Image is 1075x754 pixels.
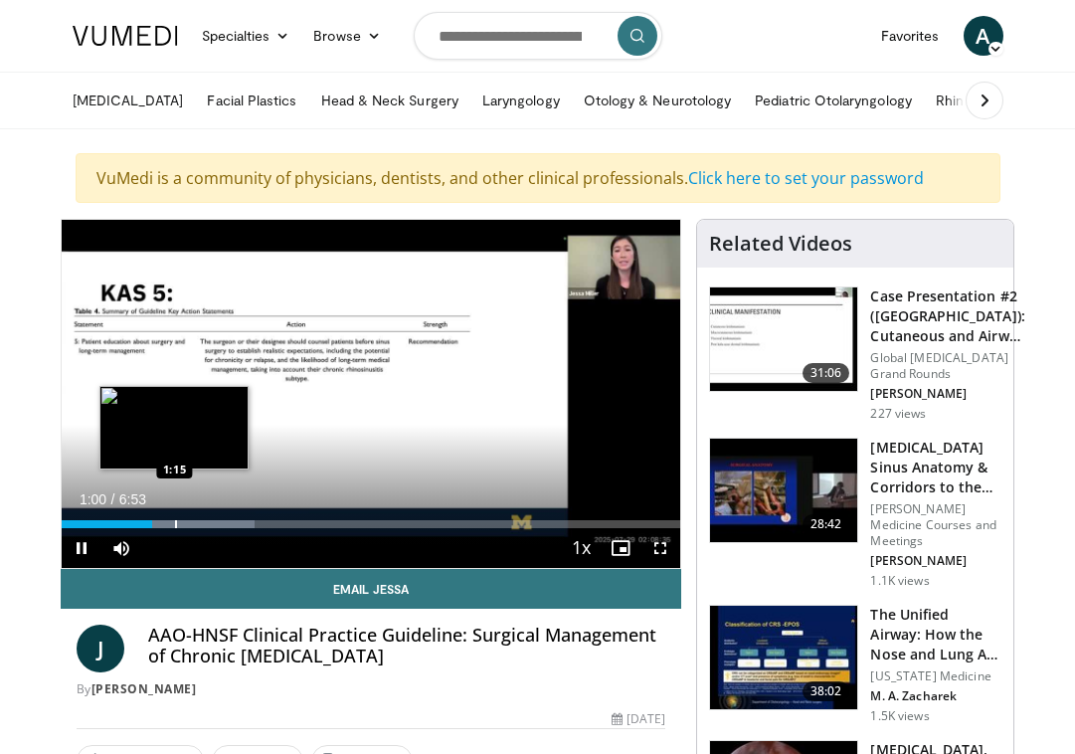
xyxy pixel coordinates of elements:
p: [US_STATE] Medicine [870,668,1001,684]
button: Mute [101,528,141,568]
a: Otology & Neurotology [572,81,743,120]
input: Search topics, interventions [414,12,662,60]
p: [PERSON_NAME] [870,386,1024,402]
span: 31:06 [803,363,850,383]
a: Facial Plastics [195,81,308,120]
p: 227 views [870,406,926,422]
a: Specialties [190,16,302,56]
button: Playback Rate [561,528,601,568]
p: [PERSON_NAME] Medicine Courses and Meetings [870,501,1001,549]
span: / [111,491,115,507]
a: Favorites [869,16,952,56]
button: Pause [62,528,101,568]
a: Click here to set your password [688,167,924,189]
span: 1:00 [80,491,106,507]
a: [MEDICAL_DATA] [61,81,196,120]
video-js: Video Player [62,220,681,568]
h4: Related Videos [709,232,852,256]
a: Laryngology [470,81,572,120]
p: 1.5K views [870,708,929,724]
h3: Case Presentation #2 ([GEOGRAPHIC_DATA]): Cutaneous and Airway Lesions i… [870,286,1024,346]
div: By [77,680,666,698]
a: Email Jessa [61,569,682,609]
a: Browse [301,16,393,56]
a: 38:02 The Unified Airway: How the Nose and Lung Are Connected? [US_STATE] Medicine M. A. Zacharek... [709,605,1001,724]
a: [PERSON_NAME] [91,680,197,697]
a: A [964,16,1003,56]
img: 276d523b-ec6d-4eb7-b147-bbf3804ee4a7.150x105_q85_crop-smart_upscale.jpg [710,439,857,542]
p: M. A. Zacharek [870,688,1001,704]
a: 28:42 [MEDICAL_DATA] Sinus Anatomy & Corridors to the Skull Base [PERSON_NAME] Medicine Courses a... [709,438,1001,589]
a: Head & Neck Surgery [309,81,470,120]
div: VuMedi is a community of physicians, dentists, and other clinical professionals. [76,153,1000,203]
button: Enable picture-in-picture mode [601,528,640,568]
a: J [77,625,124,672]
div: [DATE] [612,710,665,728]
a: Rhinology & Allergy [924,81,1071,120]
p: [PERSON_NAME] [870,553,1001,569]
span: 6:53 [119,491,146,507]
img: fce5840f-3651-4d2e-85b0-3edded5ac8fb.150x105_q85_crop-smart_upscale.jpg [710,606,857,709]
button: Fullscreen [640,528,680,568]
img: 283069f7-db48-4020-b5ba-d883939bec3b.150x105_q85_crop-smart_upscale.jpg [710,287,857,391]
img: image.jpeg [99,386,249,470]
p: 1.1K views [870,573,929,589]
span: 38:02 [803,681,850,701]
h4: AAO-HNSF Clinical Practice Guideline: Surgical Management of Chronic [MEDICAL_DATA] [148,625,666,667]
span: 28:42 [803,514,850,534]
h3: The Unified Airway: How the Nose and Lung Are Connected? [870,605,1001,664]
img: VuMedi Logo [73,26,178,46]
h3: [MEDICAL_DATA] Sinus Anatomy & Corridors to the Skull Base [870,438,1001,497]
a: Pediatric Otolaryngology [743,81,924,120]
div: Progress Bar [62,520,681,528]
p: Global [MEDICAL_DATA] Grand Rounds [870,350,1024,382]
a: 31:06 Case Presentation #2 ([GEOGRAPHIC_DATA]): Cutaneous and Airway Lesions i… Global [MEDICAL_D... [709,286,1001,422]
